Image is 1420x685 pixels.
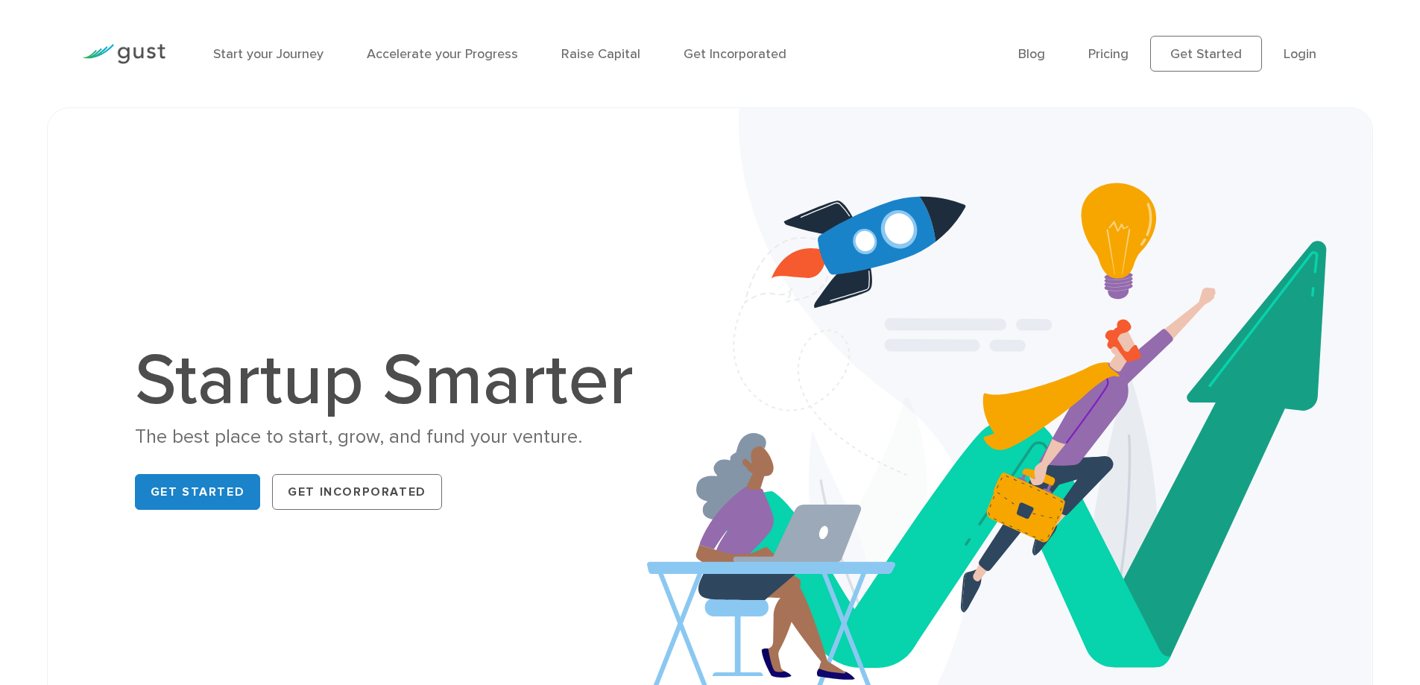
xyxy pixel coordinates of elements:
[1018,46,1045,62] a: Blog
[1150,36,1262,72] a: Get Started
[135,424,649,450] div: The best place to start, grow, and fund your venture.
[272,474,442,510] a: Get Incorporated
[135,474,261,510] a: Get Started
[367,46,518,62] a: Accelerate your Progress
[684,46,786,62] a: Get Incorporated
[561,46,640,62] a: Raise Capital
[213,46,324,62] a: Start your Journey
[1284,46,1316,62] a: Login
[82,44,165,64] img: Gust Logo
[135,345,649,417] h1: Startup Smarter
[1088,46,1129,62] a: Pricing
